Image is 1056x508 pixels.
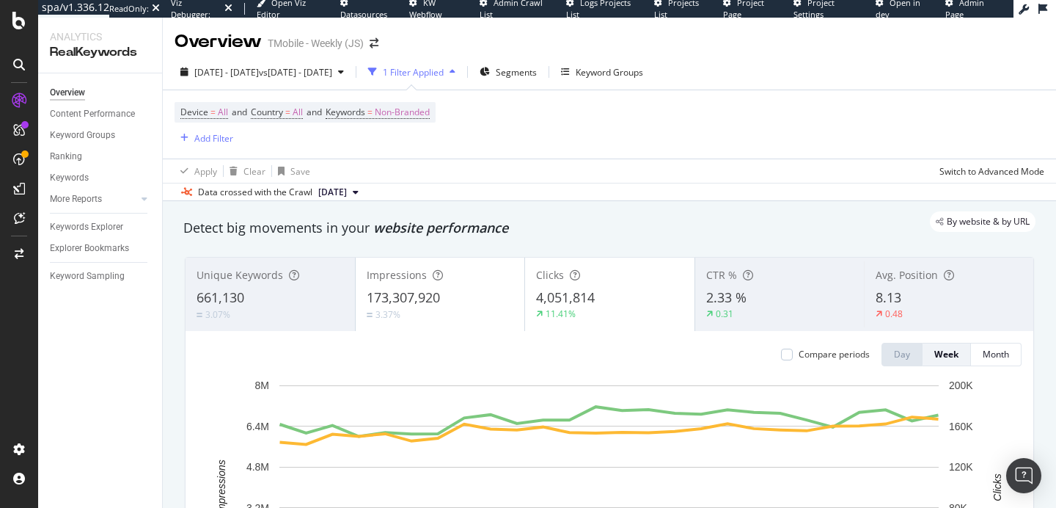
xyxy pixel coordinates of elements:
button: Day [881,343,923,366]
div: 3.37% [375,308,400,321]
div: 11.41% [546,308,576,320]
div: Keyword Groups [576,66,643,79]
span: 173,307,920 [367,289,440,306]
span: Avg. Position [876,268,938,282]
span: Non-Branded [375,102,430,123]
button: [DATE] - [DATE]vs[DATE] - [DATE] [175,60,350,84]
div: Open Intercom Messenger [1006,458,1041,493]
a: Overview [50,85,152,101]
a: Ranking [50,149,152,164]
text: 4.8M [246,461,269,473]
div: 0.31 [716,308,733,320]
div: Ranking [50,149,82,164]
div: Content Performance [50,106,135,122]
span: Unique Keywords [197,268,283,282]
div: Add Filter [194,132,233,145]
button: Clear [224,159,265,183]
div: Week [934,348,958,360]
span: = [367,106,373,118]
div: Explorer Bookmarks [50,241,129,256]
img: Equal [367,313,373,317]
div: Keyword Sampling [50,269,125,284]
span: and [232,106,247,118]
text: 120K [949,461,973,473]
button: 1 Filter Applied [362,60,461,84]
div: 0.48 [885,308,903,320]
span: 661,130 [197,289,244,306]
span: Keywords [326,106,365,118]
span: Impressions [367,268,427,282]
div: Analytics [50,29,150,44]
div: Overview [175,29,262,54]
div: legacy label [930,211,1035,232]
button: Month [971,343,1022,366]
div: ReadOnly: [109,3,149,15]
text: 160K [949,421,973,432]
a: Keyword Sampling [50,269,152,284]
div: RealKeywords [50,44,150,61]
span: All [293,102,303,123]
text: 200K [949,380,973,391]
button: Apply [175,159,217,183]
button: Add Filter [175,129,233,147]
a: Keywords [50,170,152,186]
div: Overview [50,85,85,101]
div: More Reports [50,192,102,207]
div: 3.07% [205,308,230,321]
a: More Reports [50,192,137,207]
div: Data crossed with the Crawl [198,186,312,199]
div: arrow-right-arrow-left [370,38,378,48]
div: Apply [194,165,217,178]
span: Clicks [536,268,564,282]
span: 2.33 % [706,289,747,306]
a: Keywords Explorer [50,219,152,235]
div: Compare periods [799,348,870,360]
button: Switch to Advanced Mode [934,159,1044,183]
div: Switch to Advanced Mode [939,165,1044,178]
span: 2024 Jun. 29th [318,186,347,199]
span: = [285,106,290,118]
span: Datasources [340,9,387,20]
button: Keyword Groups [555,60,649,84]
span: vs [DATE] - [DATE] [259,66,332,79]
span: [DATE] - [DATE] [194,66,259,79]
div: Keywords Explorer [50,219,123,235]
span: CTR % [706,268,737,282]
div: Save [290,165,310,178]
span: Country [251,106,283,118]
span: By website & by URL [947,217,1030,226]
span: and [307,106,322,118]
a: Keyword Groups [50,128,152,143]
div: TMobile - Weekly (JS) [268,36,364,51]
span: = [210,106,216,118]
button: Save [272,159,310,183]
span: 4,051,814 [536,289,595,306]
span: 8.13 [876,289,901,306]
div: 1 Filter Applied [383,66,444,79]
div: Day [894,348,910,360]
a: Explorer Bookmarks [50,241,152,256]
text: 8M [255,380,269,391]
span: Segments [496,66,537,79]
text: 6.4M [246,421,269,432]
button: [DATE] [312,184,364,201]
a: Content Performance [50,106,152,122]
div: Keywords [50,170,89,186]
button: Week [923,343,971,366]
div: Keyword Groups [50,128,115,143]
text: Clicks [991,473,1003,501]
div: Clear [243,165,265,178]
img: Equal [197,313,202,317]
span: All [218,102,228,123]
div: Month [983,348,1009,360]
button: Segments [474,60,543,84]
span: Device [180,106,208,118]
